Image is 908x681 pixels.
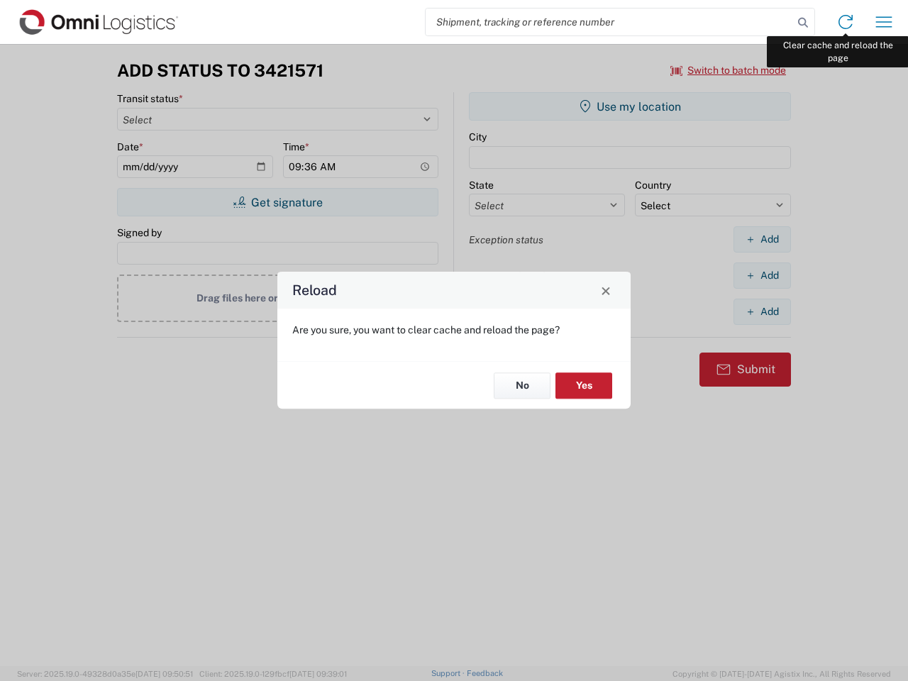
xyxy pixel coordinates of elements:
button: Yes [555,372,612,399]
button: Close [596,280,616,300]
h4: Reload [292,280,337,301]
p: Are you sure, you want to clear cache and reload the page? [292,323,616,336]
button: No [494,372,550,399]
input: Shipment, tracking or reference number [426,9,793,35]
